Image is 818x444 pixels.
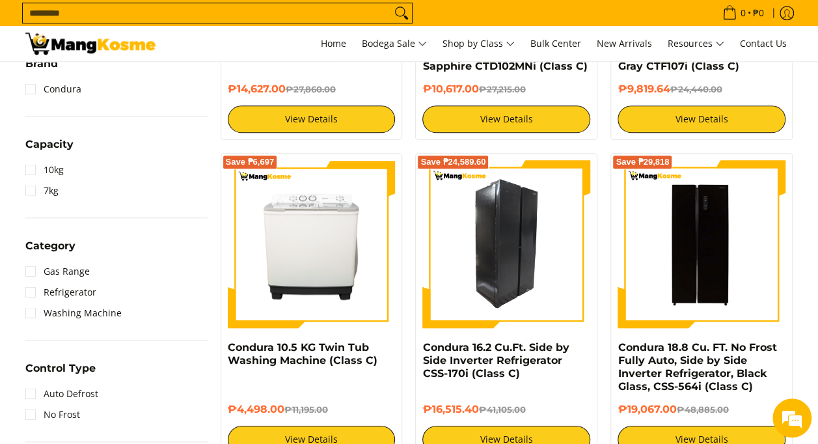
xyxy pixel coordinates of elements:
[597,37,652,49] span: New Arrivals
[25,79,81,100] a: Condura
[420,158,485,166] span: Save ₱24,589.60
[25,160,64,180] a: 10kg
[314,26,353,61] a: Home
[25,261,90,282] a: Gas Range
[733,26,793,61] a: Contact Us
[618,403,785,416] h6: ₱19,067.00
[670,84,722,94] del: ₱24,440.00
[661,26,731,61] a: Resources
[25,59,58,79] summary: Open
[355,26,433,61] a: Bodega Sale
[25,241,75,251] span: Category
[478,404,525,415] del: ₱41,105.00
[524,26,588,61] a: Bulk Center
[25,33,156,55] img: Class C Home &amp; Business Appliances: Up to 70% Off l Mang Kosme
[616,158,669,166] span: Save ₱29,818
[676,404,728,415] del: ₱48,885.00
[25,363,96,383] summary: Open
[228,403,396,416] h6: ₱4,498.00
[25,59,58,69] span: Brand
[228,160,396,328] img: Condura 10.5 KG Twin Tub Washing Machine (Class C)
[530,37,581,49] span: Bulk Center
[25,363,96,374] span: Control Type
[25,139,74,160] summary: Open
[228,341,377,367] a: Condura 10.5 KG Twin Tub Washing Machine (Class C)
[25,139,74,150] span: Capacity
[422,403,590,416] h6: ₱16,515.40
[618,105,785,133] a: View Details
[25,383,98,404] a: Auto Defrost
[226,158,275,166] span: Save ₱6,697
[7,301,248,347] textarea: Type your message and hit 'Enter'
[422,105,590,133] a: View Details
[25,303,122,324] a: Washing Machine
[213,7,245,38] div: Minimize live chat window
[422,83,590,96] h6: ₱10,617.00
[25,282,96,303] a: Refrigerator
[321,37,346,49] span: Home
[443,36,515,52] span: Shop by Class
[228,83,396,96] h6: ₱14,627.00
[422,341,569,380] a: Condura 16.2 Cu.Ft. Side by Side Inverter Refrigerator CSS-170i (Class C)
[739,8,748,18] span: 0
[228,105,396,133] a: View Details
[590,26,659,61] a: New Arrivals
[618,160,785,328] img: Condura 18.8 Cu. FT. No Frost Fully Auto, Side by Side Inverter Refrigerator, Black Glass, CSS-56...
[68,73,219,90] div: Chat with us now
[169,26,793,61] nav: Main Menu
[284,404,328,415] del: ₱11,195.00
[286,84,336,94] del: ₱27,860.00
[740,37,787,49] span: Contact Us
[718,6,768,20] span: •
[478,84,525,94] del: ₱27,215.00
[75,137,180,268] span: We're online!
[422,160,590,328] img: Condura 16.2 Cu.Ft. Side by Side Inverter Refrigerator CSS-170i (Class C) - 0
[391,3,412,23] button: Search
[618,83,785,96] h6: ₱9,819.64
[25,241,75,261] summary: Open
[362,36,427,52] span: Bodega Sale
[668,36,724,52] span: Resources
[751,8,766,18] span: ₱0
[436,26,521,61] a: Shop by Class
[25,404,80,425] a: No Frost
[25,180,59,201] a: 7kg
[618,341,776,393] a: Condura 18.8 Cu. FT. No Frost Fully Auto, Side by Side Inverter Refrigerator, Black Glass, CSS-56...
